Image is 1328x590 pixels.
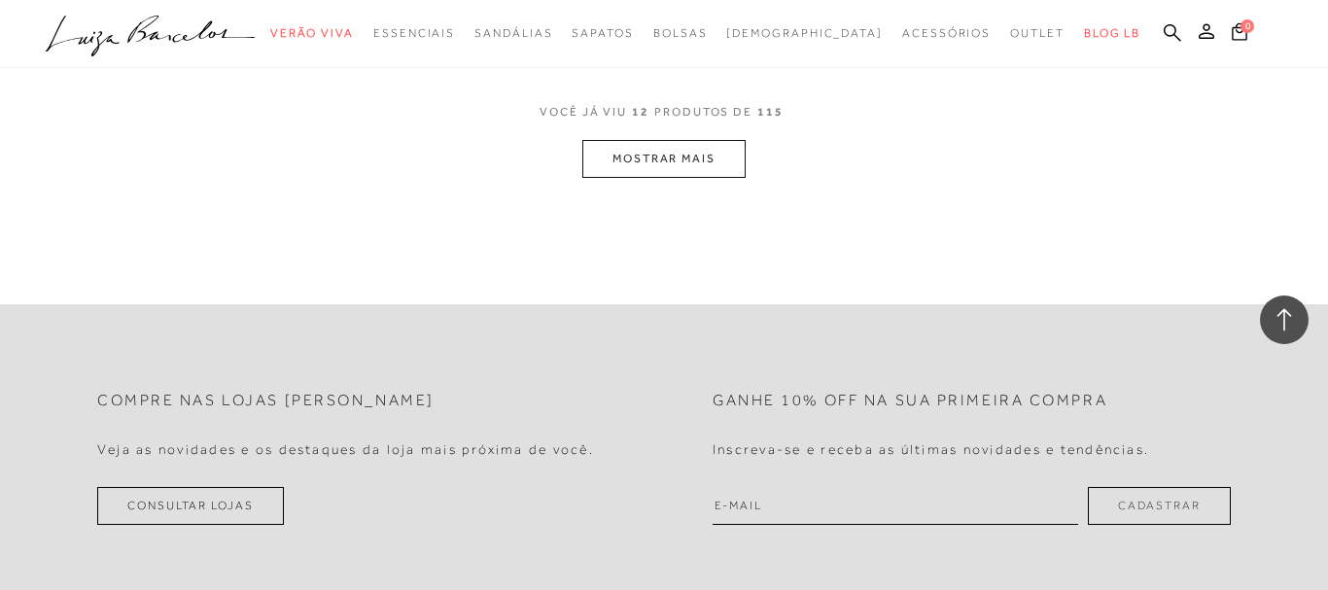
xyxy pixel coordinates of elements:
a: Consultar Lojas [97,487,284,525]
span: Sandálias [474,26,552,40]
a: categoryNavScreenReaderText [474,16,552,52]
span: 115 [757,104,784,140]
button: 0 [1226,21,1253,48]
span: VOCê JÁ VIU [540,104,627,121]
a: BLOG LB [1084,16,1140,52]
a: categoryNavScreenReaderText [270,16,354,52]
a: categoryNavScreenReaderText [572,16,633,52]
a: categoryNavScreenReaderText [653,16,708,52]
a: categoryNavScreenReaderText [373,16,455,52]
a: noSubCategoriesText [726,16,883,52]
button: MOSTRAR MAIS [582,140,746,178]
span: 12 [632,104,649,140]
h2: Compre nas lojas [PERSON_NAME] [97,392,435,410]
a: categoryNavScreenReaderText [1010,16,1065,52]
span: [DEMOGRAPHIC_DATA] [726,26,883,40]
span: Outlet [1010,26,1065,40]
span: Sapatos [572,26,633,40]
span: BLOG LB [1084,26,1140,40]
h2: Ganhe 10% off na sua primeira compra [713,392,1107,410]
span: PRODUTOS DE [654,104,752,121]
span: Essenciais [373,26,455,40]
input: E-mail [713,487,1078,525]
span: 0 [1241,19,1254,33]
span: Acessórios [902,26,991,40]
a: categoryNavScreenReaderText [902,16,991,52]
span: Verão Viva [270,26,354,40]
h4: Inscreva-se e receba as últimas novidades e tendências. [713,441,1149,458]
button: Cadastrar [1088,487,1231,525]
h4: Veja as novidades e os destaques da loja mais próxima de você. [97,441,594,458]
span: Bolsas [653,26,708,40]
